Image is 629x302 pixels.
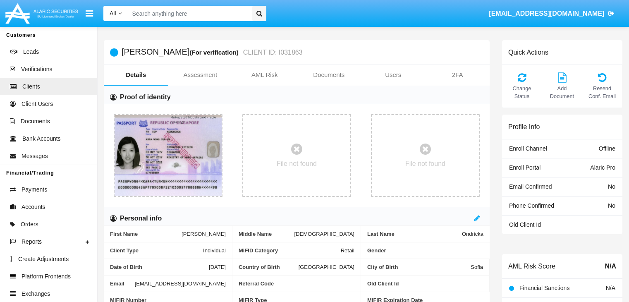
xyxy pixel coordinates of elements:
span: Clients [22,82,40,91]
span: Messages [22,152,48,161]
span: N/A [605,261,616,271]
span: Retail [341,247,354,254]
img: Logo image [4,1,79,26]
span: Change Status [506,84,538,100]
span: Enroll Channel [509,145,547,152]
span: Old Client Id [509,221,541,228]
span: [DEMOGRAPHIC_DATA] [294,231,354,237]
span: Add Document [546,84,578,100]
h6: Quick Actions [508,48,548,56]
span: City of Birth [367,264,471,270]
span: Offline [599,145,615,152]
div: (For verification) [189,48,241,57]
span: Middle Name [239,231,294,237]
h6: Proof of identity [120,93,171,102]
a: 2FA [426,65,490,85]
span: Leads [23,48,39,56]
input: Search [128,6,249,21]
span: Exchanges [22,290,50,298]
span: All [110,10,116,17]
span: Documents [21,117,50,126]
span: Reports [22,237,42,246]
span: [EMAIL_ADDRESS][DOMAIN_NAME] [135,280,226,287]
span: No [608,202,615,209]
span: [PERSON_NAME] [182,231,226,237]
span: First Name [110,231,182,237]
small: CLIENT ID: I031863 [241,49,303,56]
a: AML Risk [232,65,297,85]
span: Referral Code [239,280,354,287]
span: Email Confirmed [509,183,552,190]
span: Email [110,280,135,287]
span: Payments [22,185,47,194]
span: MiFID Category [239,247,341,254]
span: [EMAIL_ADDRESS][DOMAIN_NAME] [489,10,604,17]
span: Alaric Pro [590,164,615,171]
a: All [103,9,128,18]
span: Individual [203,247,226,254]
span: Phone Confirmed [509,202,554,209]
span: Client Type [110,247,203,254]
h5: [PERSON_NAME] [122,48,303,57]
span: Date of Birth [110,264,209,270]
span: Sofia [471,264,483,270]
span: Client Users [22,100,53,108]
span: Create Adjustments [18,255,69,264]
span: Country of Birth [239,264,299,270]
span: [GEOGRAPHIC_DATA] [299,264,354,270]
a: Details [104,65,168,85]
span: No [608,183,615,190]
span: Resend Conf. Email [586,84,618,100]
span: Gender [367,247,483,254]
span: Financial Sanctions [519,285,569,291]
a: Documents [297,65,361,85]
span: Verifications [21,65,52,74]
span: Old Client Id [367,280,483,287]
a: Users [361,65,426,85]
span: Last Name [367,231,462,237]
a: [EMAIL_ADDRESS][DOMAIN_NAME] [485,2,619,25]
h6: Profile Info [508,123,540,131]
a: Assessment [168,65,233,85]
span: Enroll Portal [509,164,541,171]
span: Ondricka [462,231,483,237]
span: N/A [606,285,615,291]
span: Platform Frontends [22,272,71,281]
span: Accounts [22,203,45,211]
span: Bank Accounts [22,134,61,143]
h6: Personal info [120,214,162,223]
span: Orders [21,220,38,229]
h6: AML Risk Score [508,262,555,270]
span: [DATE] [209,264,226,270]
